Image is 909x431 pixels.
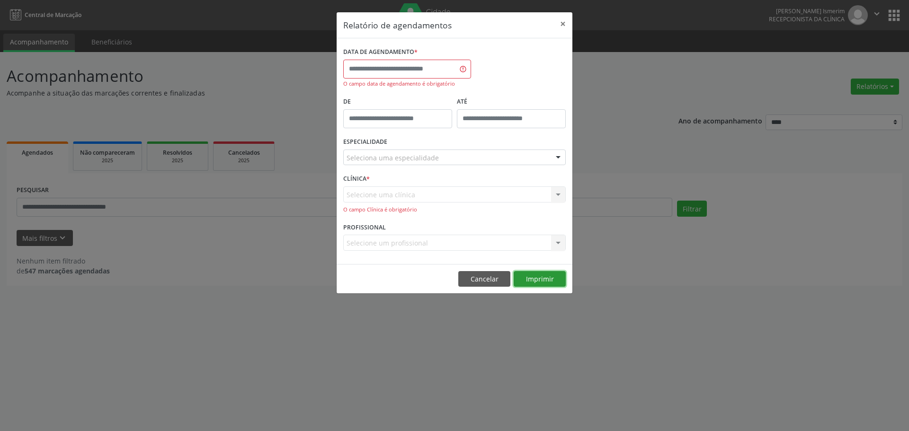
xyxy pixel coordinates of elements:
label: CLÍNICA [343,172,370,186]
button: Cancelar [458,271,510,287]
div: O campo Clínica é obrigatório [343,206,566,214]
label: ESPECIALIDADE [343,135,387,150]
label: PROFISSIONAL [343,220,386,235]
label: ATÉ [457,95,566,109]
div: O campo data de agendamento é obrigatório [343,80,471,88]
span: Seleciona uma especialidade [347,153,439,163]
button: Imprimir [514,271,566,287]
button: Close [553,12,572,35]
label: DATA DE AGENDAMENTO [343,45,418,60]
h5: Relatório de agendamentos [343,19,452,31]
label: De [343,95,452,109]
